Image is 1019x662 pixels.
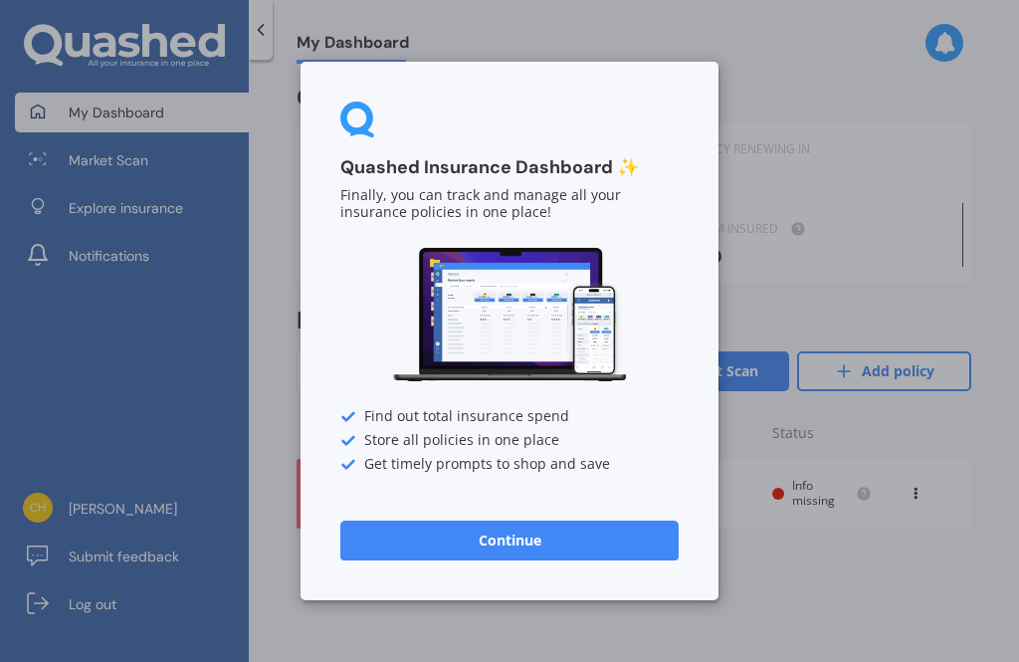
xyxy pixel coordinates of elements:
[340,457,679,473] div: Get timely prompts to shop and save
[340,521,679,560] button: Continue
[340,188,679,222] p: Finally, you can track and manage all your insurance policies in one place!
[340,156,679,179] h3: Quashed Insurance Dashboard ✨
[340,433,679,449] div: Store all policies in one place
[390,245,629,385] img: Dashboard
[340,409,679,425] div: Find out total insurance spend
